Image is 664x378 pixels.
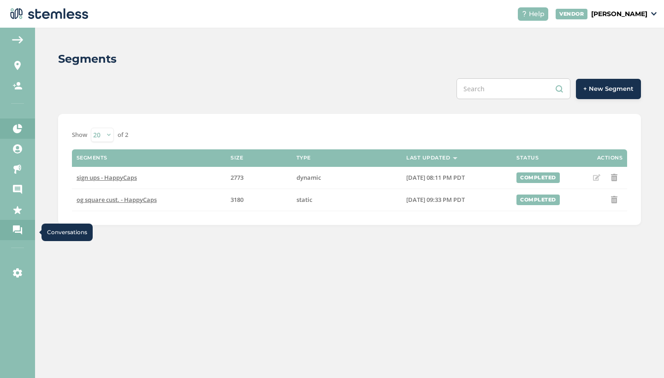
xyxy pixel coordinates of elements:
[516,195,560,205] div: completed
[583,84,634,94] span: + New Segment
[618,334,664,378] iframe: Chat Widget
[41,224,93,241] div: Conversations
[186,196,287,204] label: 3180
[591,9,647,19] p: [PERSON_NAME]
[453,157,457,159] img: icon-sort-1e1d7615.svg
[118,130,128,140] label: of 2
[72,130,87,140] label: Show
[12,36,23,43] img: icon-arrow-back-accent-c549486e.svg
[406,196,507,204] label: 06/19/2025 09:33 PM PDT
[231,155,243,161] label: Size
[186,174,287,182] label: 2773
[406,174,507,182] label: 06/26/2025 08:11 PM PDT
[296,195,312,204] span: static
[7,5,89,23] img: logo-dark-0685b13c.svg
[406,173,465,182] span: [DATE] 08:11 PM PDT
[296,173,321,182] span: dynamic
[77,174,178,182] label: sign ups - HappyCaps
[456,78,570,99] input: Search
[77,195,157,204] span: og square cust. - HappyCaps
[556,9,587,19] div: VENDOR
[296,174,397,182] label: dynamic
[558,149,627,167] th: Actions
[576,79,641,99] button: + New Segment
[77,155,107,161] label: Segments
[522,11,527,17] img: icon-help-white-03924b79.svg
[651,12,657,16] img: icon_down-arrow-small-66adaf34.svg
[231,173,243,182] span: 2773
[529,9,545,19] span: Help
[516,172,560,183] div: completed
[406,195,465,204] span: [DATE] 09:33 PM PDT
[516,155,539,161] label: Status
[77,173,137,182] span: sign ups - HappyCaps
[77,196,178,204] label: og square cust. - HappyCaps
[296,196,397,204] label: static
[406,155,450,161] label: Last Updated
[231,195,243,204] span: 3180
[58,51,117,67] h2: Segments
[296,155,311,161] label: Type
